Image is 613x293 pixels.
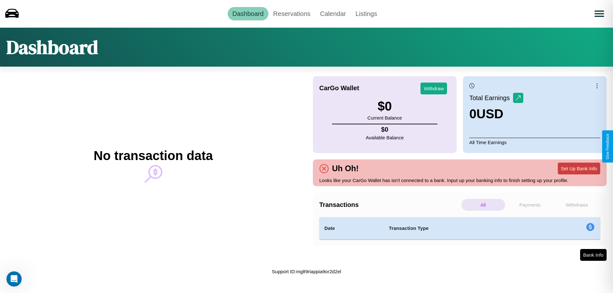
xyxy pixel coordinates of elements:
[558,163,600,174] button: Set Up Bank Info
[389,224,534,232] h4: Transaction Type
[319,176,600,185] p: Looks like your CarGo Wallet has isn't connected to a bank. Input up your banking info to finish ...
[315,7,351,20] a: Calendar
[366,126,404,133] h4: $ 0
[461,199,505,211] p: All
[469,92,513,104] p: Total Earnings
[329,164,362,173] h4: Uh Oh!
[420,83,447,94] button: Withdraw
[469,138,600,147] p: All Time Earnings
[580,249,607,261] button: Bank Info
[469,107,523,121] h3: 0 USD
[605,134,610,159] div: Give Feedback
[6,271,22,287] iframe: Intercom live chat
[366,133,404,142] p: Available Balance
[228,7,269,20] a: Dashboard
[269,7,315,20] a: Reservations
[367,114,402,122] p: Current Balance
[319,217,600,239] table: simple table
[6,34,98,60] h1: Dashboard
[555,199,599,211] p: Withdraws
[367,99,402,114] h3: $ 0
[590,5,608,23] button: Open menu
[319,201,460,209] h4: Transactions
[508,199,552,211] p: Payments
[351,7,382,20] a: Listings
[94,149,213,163] h2: No transaction data
[272,267,341,276] p: Support ID: mg89riappia9or2d2el
[324,224,379,232] h4: Date
[319,84,359,92] h4: CarGo Wallet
